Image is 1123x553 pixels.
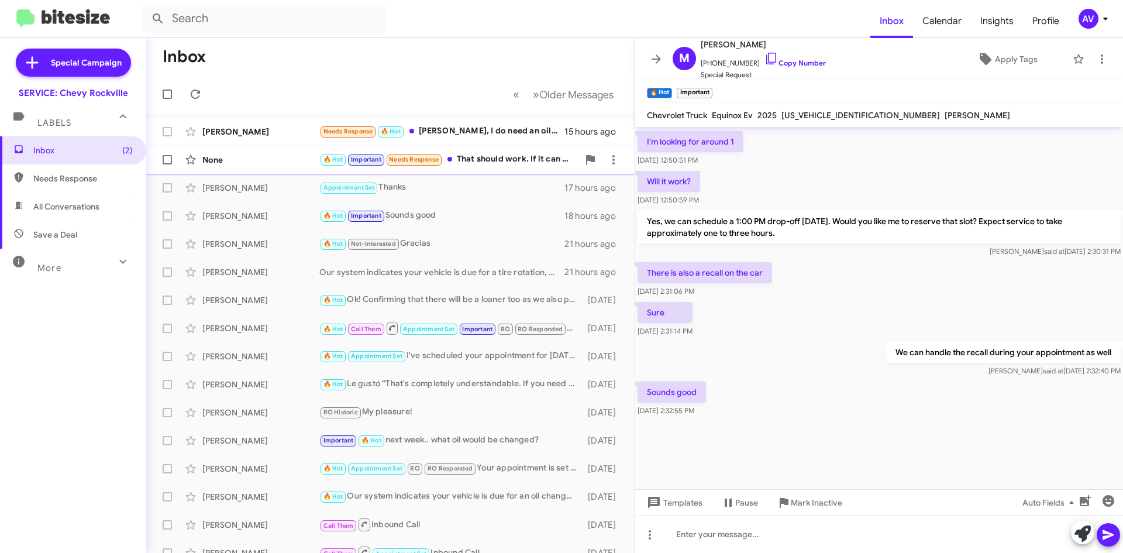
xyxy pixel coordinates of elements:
[37,263,61,273] span: More
[995,49,1038,70] span: Apply Tags
[645,492,702,513] span: Templates
[319,125,564,138] div: [PERSON_NAME], I do need an oil change, tire rotation and lube job. [DATE] is good with me someti...
[701,37,826,51] span: [PERSON_NAME]
[33,229,77,241] span: Save a Deal
[913,4,971,38] span: Calendar
[202,351,319,362] div: [PERSON_NAME]
[501,325,510,333] span: RO
[735,492,758,513] span: Pause
[582,435,625,446] div: [DATE]
[526,83,621,107] button: Next
[323,325,343,333] span: 🔥 Hot
[582,407,625,418] div: [DATE]
[1043,366,1063,375] span: said at
[564,210,625,222] div: 18 hours ago
[323,493,343,500] span: 🔥 Hot
[870,4,913,38] a: Inbox
[638,211,1121,243] p: Yes, we can schedule a 1:00 PM drop-off [DATE]. Would you like me to reserve that slot? Expect se...
[533,87,539,102] span: »
[33,201,99,212] span: All Conversations
[990,247,1121,256] span: [PERSON_NAME] [DATE] 2:30:31 PM
[351,156,381,163] span: Important
[319,377,582,391] div: Le gustó “That's completely understandable. If you need to schedule an appointment later, feel fr...
[712,110,753,121] span: Equinox Ev
[202,210,319,222] div: [PERSON_NAME]
[323,128,373,135] span: Needs Response
[202,266,319,278] div: [PERSON_NAME]
[582,379,625,390] div: [DATE]
[319,181,564,194] div: Thanks
[202,379,319,390] div: [PERSON_NAME]
[319,237,564,250] div: Gracias
[638,171,700,192] p: Will it work?
[638,262,772,283] p: There is also a recall on the car
[202,463,319,475] div: [PERSON_NAME]
[428,465,473,472] span: RO Responded
[319,321,582,335] div: Liked “I guess we will pay it by ear and see what the weather does!”
[638,406,694,415] span: [DATE] 2:32:55 PM
[202,154,319,166] div: None
[202,238,319,250] div: [PERSON_NAME]
[564,238,625,250] div: 21 hours ago
[319,462,582,475] div: Your appointment is set for [DATE] at 8:00 AM. Thank you, and we look forward to seeing you!
[51,57,122,68] span: Special Campaign
[638,302,693,323] p: Sure
[202,182,319,194] div: [PERSON_NAME]
[582,351,625,362] div: [DATE]
[323,380,343,388] span: 🔥 Hot
[886,342,1121,363] p: We can handle the recall during your appointment as well
[202,322,319,334] div: [PERSON_NAME]
[767,492,852,513] button: Mark Inactive
[1022,492,1079,513] span: Auto Fields
[410,465,419,472] span: RO
[564,126,625,138] div: 15 hours ago
[323,296,343,304] span: 🔥 Hot
[202,407,319,418] div: [PERSON_NAME]
[319,293,582,307] div: Ok! Confirming that there will be a loaner too as we also paid for that! Thanks!
[37,118,71,128] span: Labels
[319,349,582,363] div: I've scheduled your appointment for [DATE] at 10 AM. We look forward to seeing you then!
[582,463,625,475] div: [DATE]
[403,325,454,333] span: Appointment Set
[638,131,743,152] p: I'm looking for around 1
[1023,4,1069,38] span: Profile
[323,465,343,472] span: 🔥 Hot
[638,287,694,296] span: [DATE] 2:31:06 PM
[582,322,625,334] div: [DATE]
[19,87,128,99] div: SERVICE: Chevy Rockville
[582,294,625,306] div: [DATE]
[679,49,690,68] span: M
[945,110,1010,121] span: [PERSON_NAME]
[319,517,582,532] div: Inbound Call
[1013,492,1088,513] button: Auto Fields
[582,491,625,503] div: [DATE]
[764,59,826,67] a: Copy Number
[757,110,777,121] span: 2025
[1044,247,1065,256] span: said at
[539,88,614,101] span: Older Messages
[381,128,401,135] span: 🔥 Hot
[638,195,699,204] span: [DATE] 12:50:59 PM
[323,408,358,416] span: RO Historic
[323,184,375,191] span: Appointment Set
[518,325,563,333] span: RO Responded
[564,266,625,278] div: 21 hours ago
[323,212,343,219] span: 🔥 Hot
[791,492,842,513] span: Mark Inactive
[163,47,206,66] h1: Inbox
[638,156,698,164] span: [DATE] 12:50:51 PM
[971,4,1023,38] a: Insights
[462,325,492,333] span: Important
[988,366,1121,375] span: [PERSON_NAME] [DATE] 2:32:40 PM
[647,88,672,98] small: 🔥 Hot
[16,49,131,77] a: Special Campaign
[638,327,693,335] span: [DATE] 2:31:14 PM
[582,519,625,531] div: [DATE]
[323,522,354,530] span: Call Them
[319,153,578,166] div: That should work. If it can be first thing
[323,240,343,248] span: 🔥 Hot
[701,51,826,69] span: [PHONE_NUMBER]
[319,266,564,278] div: Our system indicates your vehicle is due for a tire rotation, and multipoint inspection
[202,126,319,138] div: [PERSON_NAME]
